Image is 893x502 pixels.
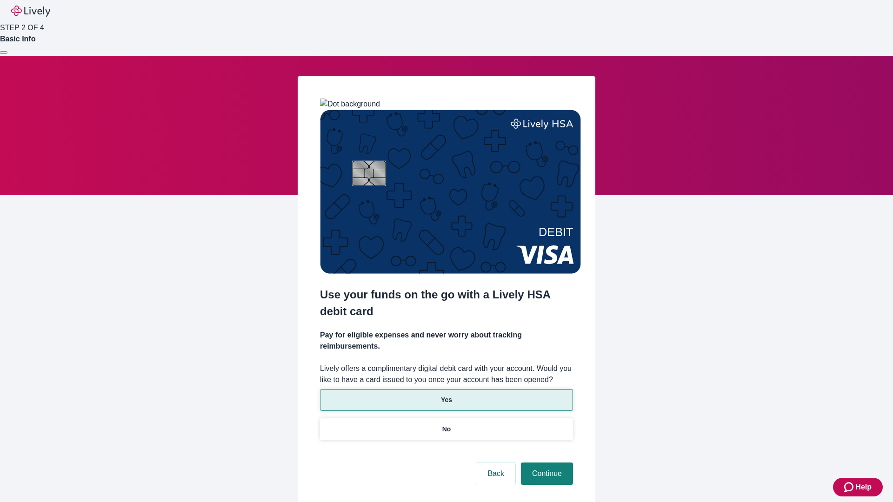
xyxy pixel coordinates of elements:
[320,330,573,352] h4: Pay for eligible expenses and never worry about tracking reimbursements.
[320,99,380,110] img: Dot background
[11,6,50,17] img: Lively
[833,478,883,496] button: Zendesk support iconHelp
[855,482,872,493] span: Help
[441,395,452,405] p: Yes
[320,418,573,440] button: No
[320,286,573,320] h2: Use your funds on the go with a Lively HSA debit card
[320,110,581,274] img: Debit card
[476,462,515,485] button: Back
[442,424,451,434] p: No
[320,363,573,385] label: Lively offers a complimentary digital debit card with your account. Would you like to have a card...
[320,389,573,411] button: Yes
[844,482,855,493] svg: Zendesk support icon
[521,462,573,485] button: Continue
